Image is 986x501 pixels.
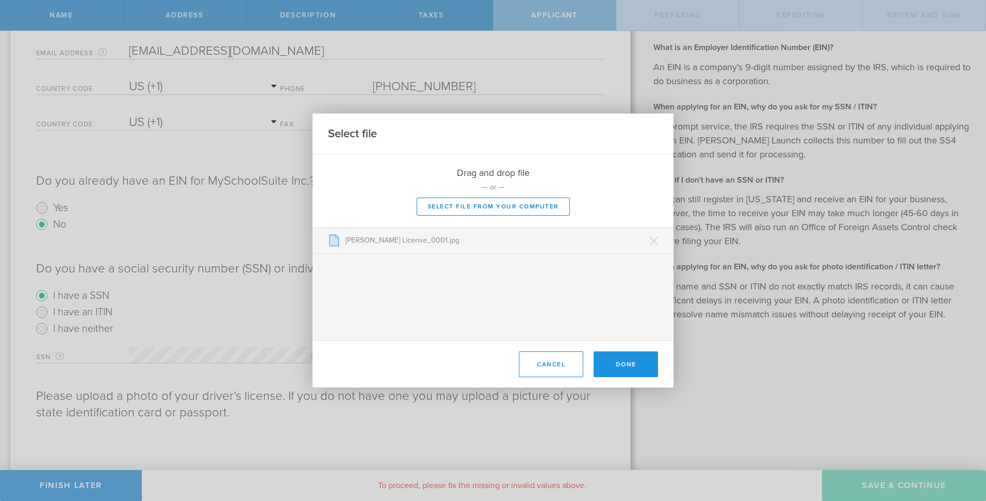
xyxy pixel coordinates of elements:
p: [PERSON_NAME] License_0001.jpg [340,235,658,246]
button: Done [594,351,658,377]
em: — or — [482,183,505,191]
button: Cancel [519,351,583,377]
h2: Select file [328,126,377,141]
button: Select file from your computer [417,198,570,216]
p: Drag and drop file [313,166,673,180]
